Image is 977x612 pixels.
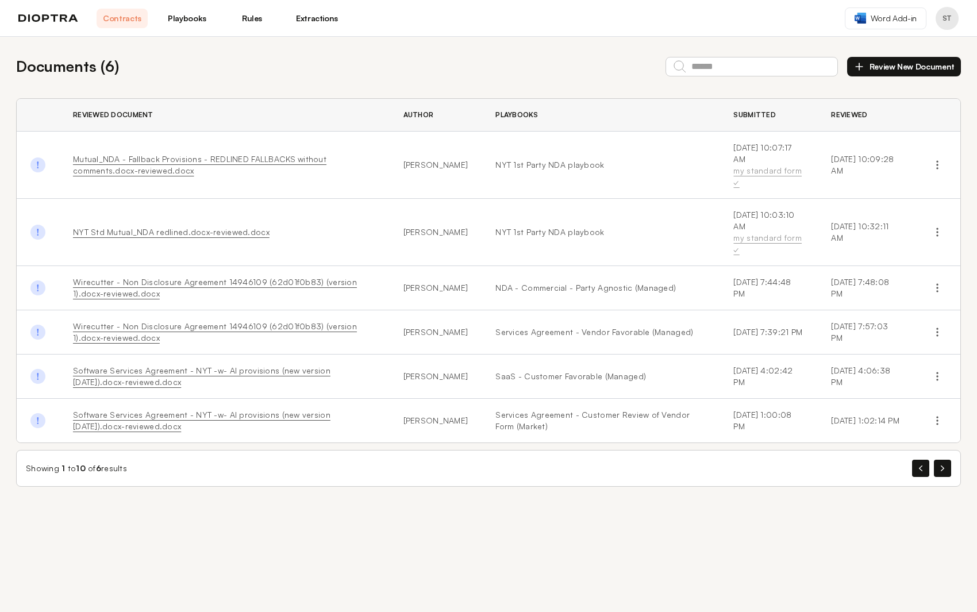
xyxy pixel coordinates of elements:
[720,310,817,355] td: [DATE] 7:39:21 PM
[817,99,914,132] th: Reviewed
[30,225,45,240] img: Done
[59,99,390,132] th: Reviewed Document
[817,355,914,399] td: [DATE] 4:06:38 PM
[495,371,706,382] a: SaaS - Customer Favorable (Managed)
[845,7,926,29] a: Word Add-in
[847,57,961,76] button: Review New Document
[226,9,278,28] a: Rules
[30,413,45,428] img: Done
[73,154,326,175] a: Mutual_NDA - Fallback Provisions - REDLINED FALLBACKS without comments.docx-reviewed.docx
[390,355,482,399] td: [PERSON_NAME]
[871,13,917,24] span: Word Add-in
[720,355,817,399] td: [DATE] 4:02:42 PM
[30,325,45,340] img: Done
[390,310,482,355] td: [PERSON_NAME]
[26,463,127,474] div: Showing to of results
[73,227,270,237] a: NYT Std Mutual_NDA redlined.docx-reviewed.docx
[61,463,65,473] span: 1
[390,99,482,132] th: Author
[936,7,959,30] button: Profile menu
[495,409,706,432] a: Services Agreement - Customer Review of Vendor Form (Market)
[30,280,45,295] img: Done
[390,199,482,266] td: [PERSON_NAME]
[720,199,817,266] td: [DATE] 10:03:10 AM
[16,55,119,78] h2: Documents ( 6 )
[30,369,45,384] img: Done
[817,266,914,310] td: [DATE] 7:48:08 PM
[495,282,706,294] a: NDA - Commercial - Party Agnostic (Managed)
[96,463,101,473] span: 6
[482,99,720,132] th: Playbooks
[855,13,866,24] img: word
[495,159,706,171] a: NYT 1st Party NDA playbook
[720,99,817,132] th: Submitted
[390,266,482,310] td: [PERSON_NAME]
[817,199,914,266] td: [DATE] 10:32:11 AM
[817,310,914,355] td: [DATE] 7:57:03 PM
[720,399,817,443] td: [DATE] 1:00:08 PM
[495,326,706,338] a: Services Agreement - Vendor Favorable (Managed)
[73,365,330,387] a: Software Services Agreement - NYT -w- AI provisions (new version [DATE]).docx-reviewed.docx
[76,463,86,473] span: 10
[390,132,482,199] td: [PERSON_NAME]
[390,399,482,443] td: [PERSON_NAME]
[161,9,213,28] a: Playbooks
[733,165,803,188] div: my standard form ✓
[495,226,706,238] a: NYT 1st Party NDA playbook
[30,157,45,172] img: Done
[18,14,78,22] img: logo
[291,9,343,28] a: Extractions
[97,9,148,28] a: Contracts
[73,277,357,298] a: Wirecutter - Non Disclosure Agreement 14946109 (62d01f0b83) (version 1).docx-reviewed.docx
[733,232,803,255] div: my standard form ✓
[73,410,330,431] a: Software Services Agreement - NYT -w- AI provisions (new version [DATE]).docx-reviewed.docx
[720,266,817,310] td: [DATE] 7:44:48 PM
[817,132,914,199] td: [DATE] 10:09:28 AM
[73,321,357,342] a: Wirecutter - Non Disclosure Agreement 14946109 (62d01f0b83) (version 1).docx-reviewed.docx
[912,460,929,477] button: Previous
[817,399,914,443] td: [DATE] 1:02:14 PM
[934,460,951,477] button: Next
[720,132,817,199] td: [DATE] 10:07:17 AM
